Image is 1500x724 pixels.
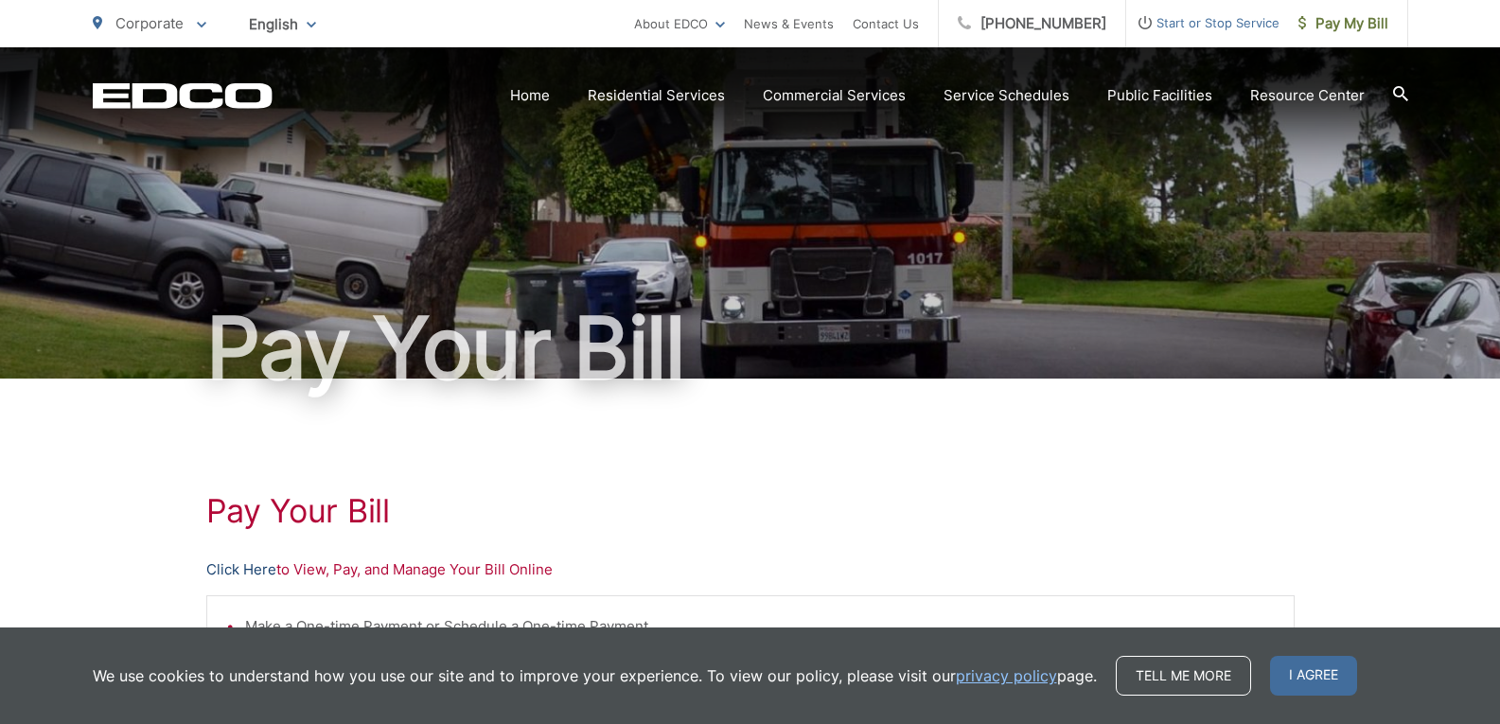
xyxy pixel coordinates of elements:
a: Residential Services [588,84,725,107]
a: About EDCO [634,12,725,35]
p: We use cookies to understand how you use our site and to improve your experience. To view our pol... [93,664,1097,687]
a: Home [510,84,550,107]
li: Make a One-time Payment or Schedule a One-time Payment [245,615,1275,638]
a: privacy policy [956,664,1057,687]
a: News & Events [744,12,834,35]
h1: Pay Your Bill [93,301,1408,396]
a: Commercial Services [763,84,906,107]
a: Tell me more [1116,656,1251,696]
p: to View, Pay, and Manage Your Bill Online [206,558,1295,581]
span: Corporate [115,14,184,32]
span: I agree [1270,656,1357,696]
span: Pay My Bill [1298,12,1388,35]
h1: Pay Your Bill [206,492,1295,530]
a: Public Facilities [1107,84,1212,107]
span: English [235,8,330,41]
a: EDCD logo. Return to the homepage. [93,82,273,109]
a: Service Schedules [944,84,1069,107]
a: Click Here [206,558,276,581]
a: Contact Us [853,12,919,35]
a: Resource Center [1250,84,1365,107]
